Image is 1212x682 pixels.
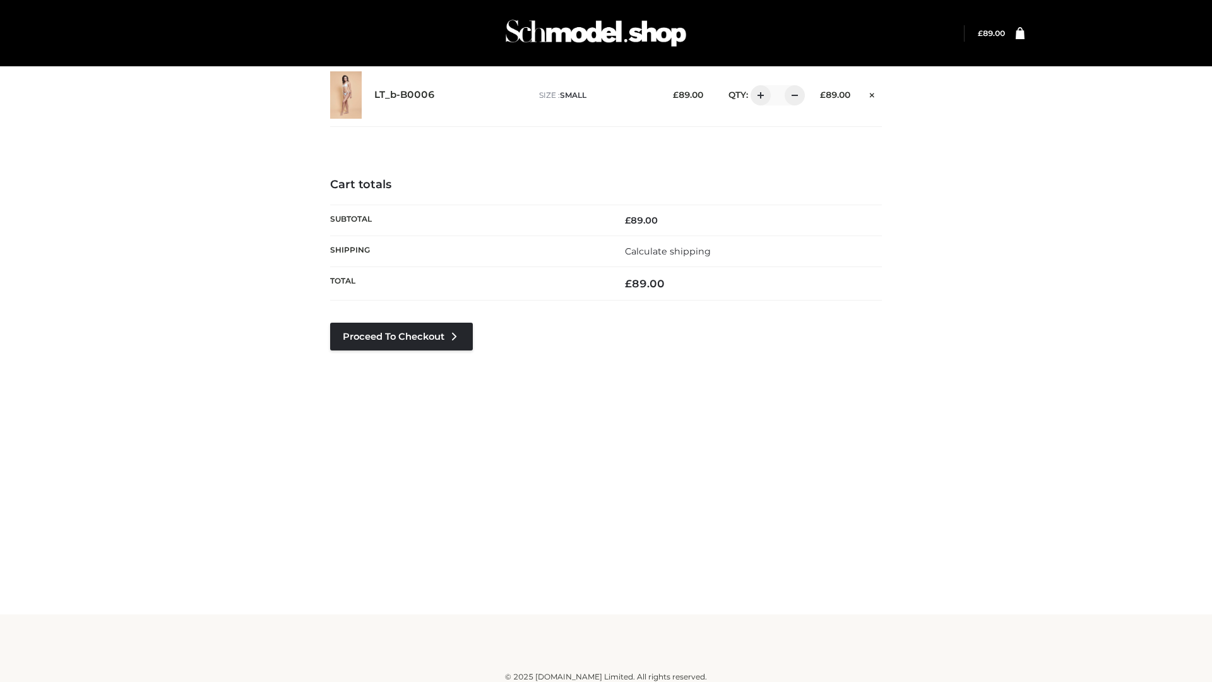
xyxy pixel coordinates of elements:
p: size : [539,90,653,101]
bdi: 89.00 [625,215,658,226]
div: QTY: [716,85,800,105]
bdi: 89.00 [625,277,665,290]
bdi: 89.00 [673,90,703,100]
th: Shipping [330,236,606,266]
h4: Cart totals [330,178,882,192]
img: LT_b-B0006 - SMALL [330,71,362,119]
span: £ [625,215,631,226]
th: Subtotal [330,205,606,236]
bdi: 89.00 [820,90,850,100]
a: £89.00 [978,28,1005,38]
a: Calculate shipping [625,246,711,257]
th: Total [330,267,606,301]
span: SMALL [560,90,586,100]
span: £ [820,90,826,100]
span: £ [978,28,983,38]
span: £ [673,90,679,100]
img: Schmodel Admin 964 [501,8,691,58]
a: LT_b-B0006 [374,89,435,101]
span: £ [625,277,632,290]
bdi: 89.00 [978,28,1005,38]
a: Remove this item [863,85,882,102]
a: Proceed to Checkout [330,323,473,350]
